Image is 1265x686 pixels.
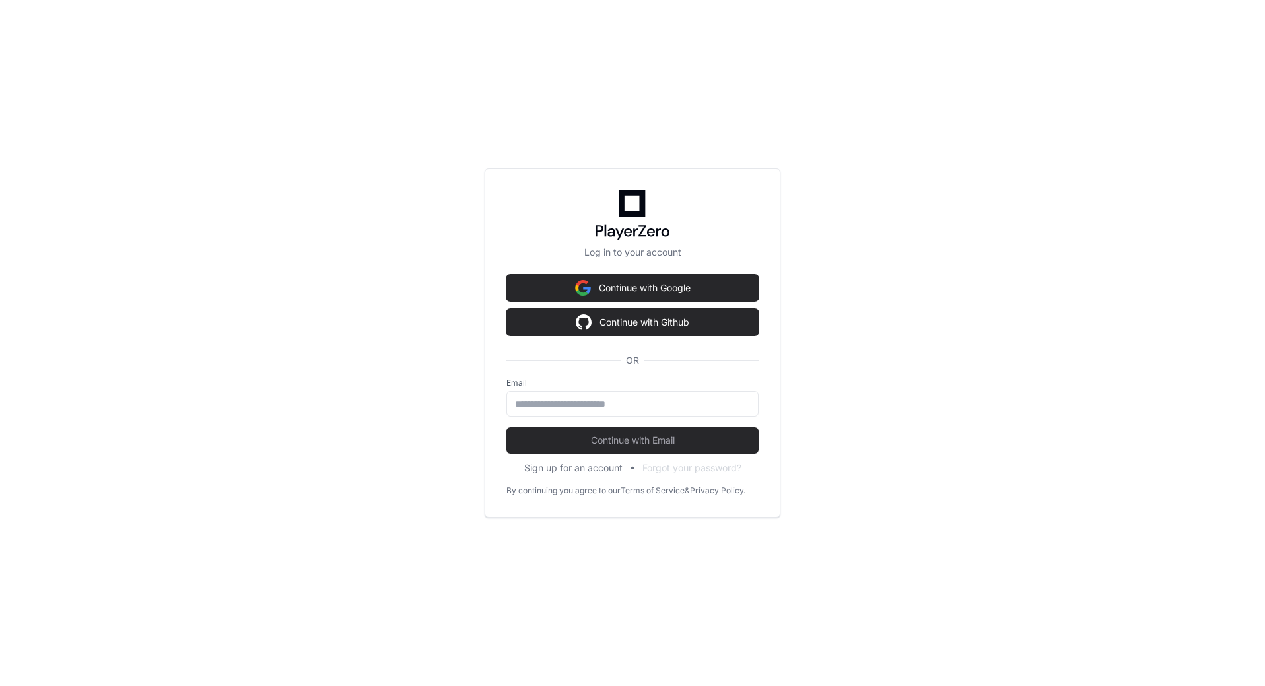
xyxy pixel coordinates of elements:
div: By continuing you agree to our [506,485,621,496]
img: Sign in with google [576,309,592,335]
button: Continue with Google [506,275,759,301]
span: Continue with Email [506,434,759,447]
div: & [685,485,690,496]
button: Sign up for an account [524,462,623,475]
p: Log in to your account [506,246,759,259]
button: Continue with Github [506,309,759,335]
a: Privacy Policy. [690,485,745,496]
button: Forgot your password? [642,462,741,475]
label: Email [506,378,759,388]
a: Terms of Service [621,485,685,496]
button: Continue with Email [506,427,759,454]
span: OR [621,354,644,367]
img: Sign in with google [575,275,591,301]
